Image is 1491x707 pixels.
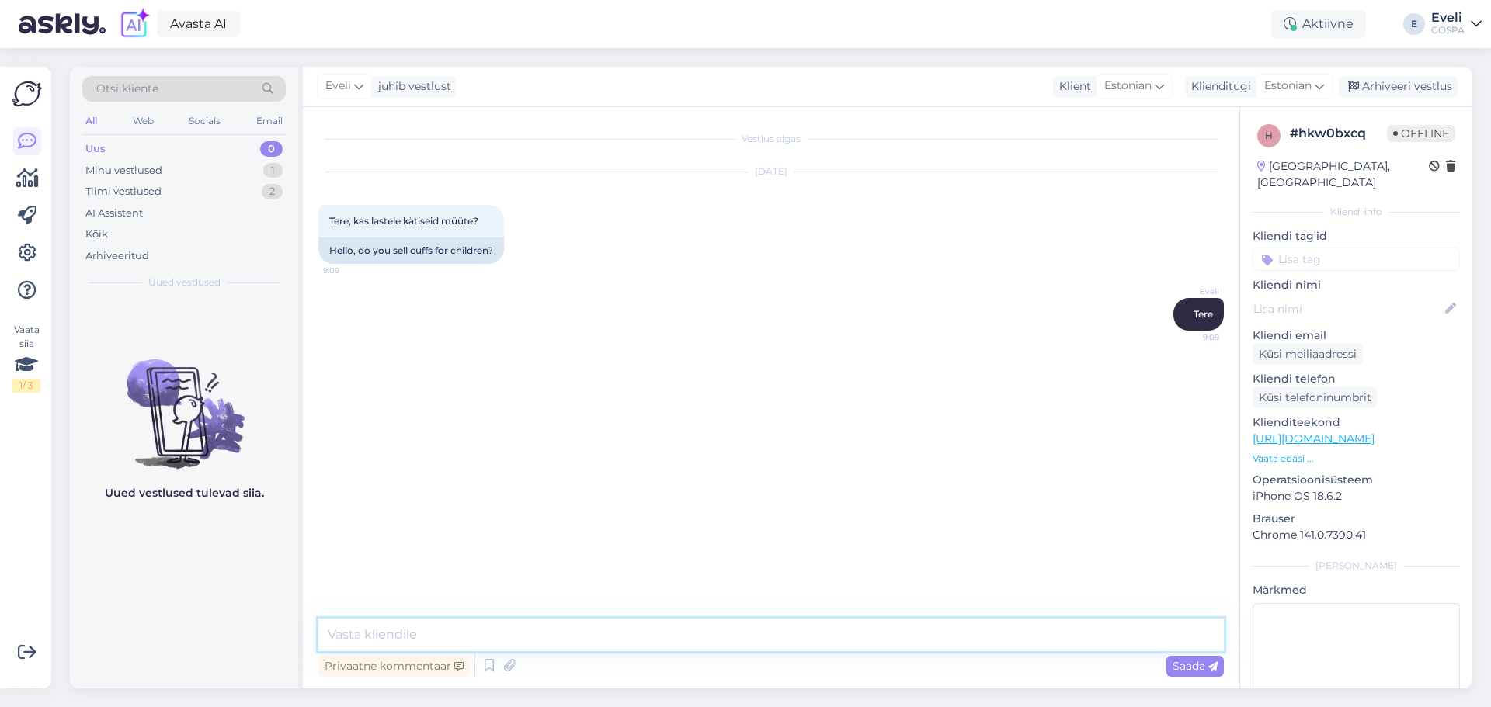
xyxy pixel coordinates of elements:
div: Email [253,111,286,131]
p: Kliendi telefon [1253,371,1460,387]
div: Uus [85,141,106,157]
div: Hello, do you sell cuffs for children? [318,237,504,264]
div: Aktiivne [1271,10,1366,38]
p: Vaata edasi ... [1253,452,1460,466]
div: AI Assistent [85,206,143,221]
p: iPhone OS 18.6.2 [1253,488,1460,504]
p: Märkmed [1253,582,1460,598]
div: Arhiveeri vestlus [1339,76,1458,97]
span: Tere [1194,308,1213,320]
div: Küsi telefoninumbrit [1253,387,1378,408]
div: All [82,111,100,131]
div: Privaatne kommentaar [318,656,470,677]
span: Tere, kas lastele kätiseid müüte? [329,215,478,227]
div: Klienditugi [1185,78,1251,95]
span: Eveli [325,78,351,95]
a: [URL][DOMAIN_NAME] [1253,431,1375,445]
span: Eveli [1161,286,1219,297]
div: 1 [263,163,283,178]
div: Minu vestlused [85,163,162,178]
span: Saada [1173,659,1218,673]
div: Eveli [1431,12,1465,24]
div: Socials [186,111,224,131]
div: Kõik [85,227,108,242]
div: Vestlus algas [318,132,1224,146]
input: Lisa nimi [1253,300,1442,317]
div: [GEOGRAPHIC_DATA], [GEOGRAPHIC_DATA] [1257,158,1429,191]
input: Lisa tag [1253,248,1460,271]
p: Operatsioonisüsteem [1253,472,1460,488]
span: 9:09 [323,265,381,276]
div: Vaata siia [12,323,40,393]
span: Offline [1387,125,1455,142]
div: # hkw0bxcq [1290,124,1387,143]
img: Askly Logo [12,79,42,109]
div: Klient [1053,78,1091,95]
p: Kliendi email [1253,328,1460,344]
span: Estonian [1264,78,1312,95]
div: 0 [260,141,283,157]
img: explore-ai [118,8,151,40]
a: EveliGOSPA [1431,12,1482,36]
p: Chrome 141.0.7390.41 [1253,527,1460,543]
p: Klienditeekond [1253,414,1460,431]
span: Estonian [1104,78,1152,95]
p: Brauser [1253,511,1460,527]
span: h [1265,130,1273,141]
span: 9:09 [1161,331,1219,343]
a: Avasta AI [157,11,240,37]
div: Tiimi vestlused [85,184,162,199]
p: Uued vestlused tulevad siia. [105,485,264,501]
div: juhib vestlust [372,78,451,95]
span: Otsi kliente [96,81,158,97]
div: Web [130,111,157,131]
div: Arhiveeritud [85,248,149,264]
div: [PERSON_NAME] [1253,559,1460,573]
img: No chats [70,331,298,471]
div: Küsi meiliaadressi [1253,344,1363,365]
div: [DATE] [318,165,1224,178]
p: Kliendi nimi [1253,277,1460,293]
div: 2 [262,184,283,199]
div: E [1403,13,1425,35]
div: Kliendi info [1253,205,1460,219]
p: Kliendi tag'id [1253,228,1460,244]
span: Uued vestlused [148,276,221,289]
div: 1 / 3 [12,379,40,393]
div: GOSPA [1431,24,1465,36]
